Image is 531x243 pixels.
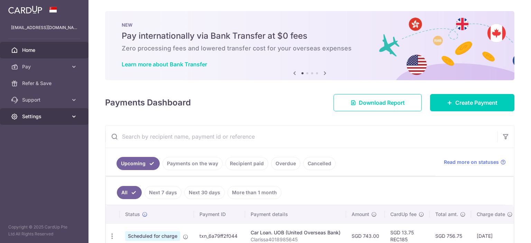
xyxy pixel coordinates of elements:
p: Clarissa4018985645 [251,236,341,243]
a: More than 1 month [227,186,281,199]
p: [EMAIL_ADDRESS][DOMAIN_NAME] [11,24,77,31]
span: Download Report [359,99,405,107]
input: Search by recipient name, payment id or reference [105,125,497,148]
span: CardUp fee [390,211,417,218]
a: Read more on statuses [444,159,506,166]
span: Create Payment [455,99,497,107]
a: Learn more about Bank Transfer [122,61,207,68]
span: Scheduled for charge [125,231,180,241]
span: Refer & Save [22,80,68,87]
a: Cancelled [303,157,336,170]
span: Charge date [477,211,505,218]
span: Read more on statuses [444,159,499,166]
h6: Zero processing fees and lowered transfer cost for your overseas expenses [122,44,498,53]
span: Pay [22,63,68,70]
a: Upcoming [117,157,160,170]
a: Payments on the way [162,157,223,170]
img: CardUp [8,6,42,14]
span: Support [22,96,68,103]
a: Overdue [271,157,300,170]
th: Payment ID [194,205,245,223]
a: All [117,186,142,199]
span: Home [22,47,68,54]
a: Create Payment [430,94,514,111]
a: Next 7 days [145,186,181,199]
span: Settings [22,113,68,120]
p: NEW [122,22,498,28]
img: Bank transfer banner [105,11,514,80]
h4: Payments Dashboard [105,96,191,109]
div: Car Loan. UOB (United Overseas Bank) [251,229,341,236]
a: Recipient paid [225,157,268,170]
h5: Pay internationally via Bank Transfer at $0 fees [122,30,498,41]
th: Payment details [245,205,346,223]
a: Next 30 days [184,186,225,199]
span: Total amt. [435,211,458,218]
span: Status [125,211,140,218]
a: Download Report [334,94,422,111]
span: Amount [352,211,369,218]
